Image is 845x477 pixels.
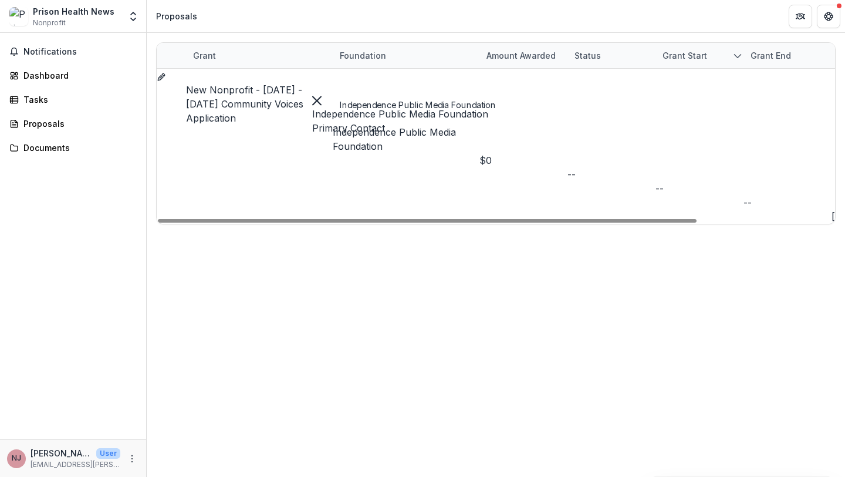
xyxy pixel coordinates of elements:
div: Foundation [333,49,393,62]
div: Natasha Joglekar [12,455,21,462]
div: Proposals [23,117,132,130]
button: Get Help [817,5,840,28]
div: Grant end [743,43,832,68]
div: Amount awarded [479,49,563,62]
button: More [125,452,139,466]
a: Proposals [5,114,141,133]
button: Grant 6707aa69-f6df-4852-867c-deda8057a4ea [157,69,166,83]
svg: sorted descending [733,51,742,61]
div: Grant [186,49,223,62]
a: Dashboard [5,66,141,85]
button: Partners [789,5,812,28]
span: Notifications [23,47,137,57]
div: -- [655,182,743,196]
nav: breadcrumb [151,8,202,25]
div: -- [743,196,832,210]
a: Documents [5,138,141,157]
div: $0 [479,153,567,167]
div: Status [567,43,655,68]
button: Close [312,93,322,107]
div: Dashboard [23,69,132,82]
p: [PERSON_NAME] [31,447,92,459]
a: New Nonprofit - [DATE] - [DATE] Community Voices Application [186,84,303,124]
div: Grant start [655,43,743,68]
div: Documents [23,142,132,154]
div: Status [567,49,608,62]
div: Prison Health News [33,5,114,18]
span: Nonprofit [33,18,66,28]
a: Tasks [5,90,141,109]
div: Amount awarded [479,43,567,68]
p: Independence Public Media Foundation [333,125,479,153]
div: -- [567,167,655,182]
button: Notifications [5,42,141,61]
div: Grant start [655,49,714,62]
div: Grant end [743,49,798,62]
div: Tasks [23,93,132,106]
button: Open entity switcher [125,5,141,28]
h2: Independence Public Media Foundation [312,107,488,121]
p: User [96,448,120,459]
div: Grant [186,43,333,68]
div: Foundation [333,43,479,68]
p: [EMAIL_ADDRESS][PERSON_NAME][DOMAIN_NAME] [31,459,120,470]
p: Primary Contact [312,121,488,135]
img: Prison Health News [9,7,28,26]
div: Proposals [156,10,197,22]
